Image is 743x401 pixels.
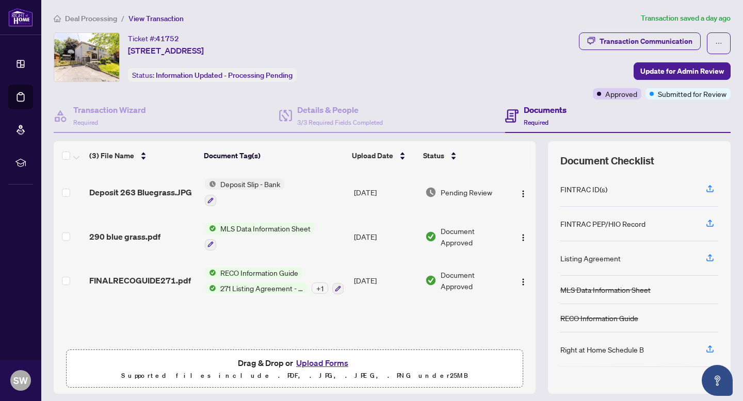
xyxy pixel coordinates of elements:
span: Update for Admin Review [640,63,724,79]
button: Update for Admin Review [634,62,731,80]
td: [DATE] [350,170,421,214]
button: Open asap [702,365,733,396]
span: Drag & Drop or [238,356,351,370]
div: Ticket #: [128,32,179,44]
img: Status Icon [205,282,216,294]
div: MLS Data Information Sheet [560,284,651,295]
div: + 1 [312,282,328,294]
span: Required [524,119,548,126]
img: Status Icon [205,178,216,190]
button: Transaction Communication [579,32,701,50]
span: Approved [605,88,637,99]
span: 290 blue grass.pdf [89,230,160,243]
img: Status Icon [205,223,216,234]
img: Document Status [425,231,437,242]
span: 41752 [156,34,179,43]
div: Transaction Communication [600,33,692,49]
td: [DATE] [350,214,421,259]
span: FINALRECOGUIDE271.pdf [89,274,191,287]
div: Status: [128,68,297,82]
h4: Details & People [297,104,383,116]
span: Document Checklist [560,154,654,168]
p: Supported files include .PDF, .JPG, .JPEG, .PNG under 25 MB [73,370,516,382]
span: RECO Information Guide [216,267,302,278]
span: SW [13,373,28,388]
div: Listing Agreement [560,253,621,264]
th: Status [419,141,508,170]
h4: Transaction Wizard [73,104,146,116]
span: ellipsis [715,40,722,47]
span: Information Updated - Processing Pending [156,71,293,80]
button: Status IconRECO Information GuideStatus Icon271 Listing Agreement - Seller Designated Representat... [205,267,344,295]
span: Pending Review [441,187,492,198]
span: View Transaction [128,14,184,23]
div: Right at Home Schedule B [560,344,644,355]
img: Logo [519,190,527,198]
button: Status IconMLS Data Information Sheet [205,223,315,250]
span: Document Approved [441,269,506,292]
button: Status IconDeposit Slip - Bank [205,178,284,206]
th: (3) File Name [85,141,200,170]
th: Document Tag(s) [200,141,348,170]
div: FINTRAC PEP/HIO Record [560,218,645,229]
img: Logo [519,233,527,242]
th: Upload Date [348,141,418,170]
span: Document Approved [441,225,506,248]
span: 271 Listing Agreement - Seller Designated Representation Agreement Authority to Offer for Sale [216,282,308,294]
span: home [54,15,61,22]
li: / [121,12,124,24]
img: IMG-N12224592_1.jpg [54,33,119,81]
span: Upload Date [352,150,393,161]
img: Status Icon [205,267,216,278]
h4: Documents [524,104,567,116]
td: [DATE] [350,259,421,303]
span: (3) File Name [89,150,134,161]
article: Transaction saved a day ago [641,12,731,24]
span: Required [73,119,98,126]
img: Document Status [425,187,437,198]
span: MLS Data Information Sheet [216,223,315,234]
span: Status [423,150,444,161]
span: Deposit Slip - Bank [216,178,284,190]
img: logo [8,8,33,27]
img: Document Status [425,275,437,286]
span: Submitted for Review [658,88,726,99]
div: RECO Information Guide [560,312,638,324]
button: Logo [515,184,531,201]
span: Deal Processing [65,14,117,23]
span: Drag & Drop orUpload FormsSupported files include .PDF, .JPG, .JPEG, .PNG under25MB [67,350,523,388]
span: Deposit 263 Bluegrass.JPG [89,186,192,198]
span: [STREET_ADDRESS] [128,44,204,57]
img: Logo [519,278,527,286]
div: FINTRAC ID(s) [560,183,607,195]
span: 3/3 Required Fields Completed [297,119,383,126]
button: Logo [515,272,531,289]
button: Upload Forms [293,356,351,370]
button: Logo [515,228,531,245]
